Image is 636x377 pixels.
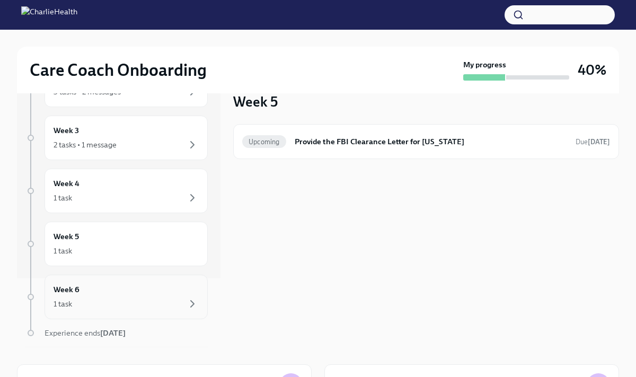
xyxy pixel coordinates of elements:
strong: [DATE] [100,328,126,338]
span: Upcoming [242,138,286,146]
a: Week 32 tasks • 1 message [25,116,208,160]
h3: 40% [578,60,606,80]
div: 2 tasks • 1 message [54,139,117,150]
strong: My progress [463,59,506,70]
strong: [DATE] [588,138,610,146]
h6: Provide the FBI Clearance Letter for [US_STATE] [295,136,567,147]
h3: Week 5 [233,92,278,111]
div: 1 task [54,246,72,256]
a: Week 41 task [25,169,208,213]
img: CharlieHealth [21,6,77,23]
a: Week 61 task [25,275,208,319]
h2: Care Coach Onboarding [30,59,207,81]
h6: Week 3 [54,125,79,136]
span: Due [576,138,610,146]
div: 1 task [54,299,72,309]
span: October 1st, 2025 10:00 [576,137,610,147]
h6: Week 5 [54,231,79,242]
a: UpcomingProvide the FBI Clearance Letter for [US_STATE]Due[DATE] [242,133,610,150]
a: Week 51 task [25,222,208,266]
h6: Week 4 [54,178,79,189]
div: 1 task [54,192,72,203]
h6: Week 6 [54,284,79,295]
span: Experience ends [45,328,126,338]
